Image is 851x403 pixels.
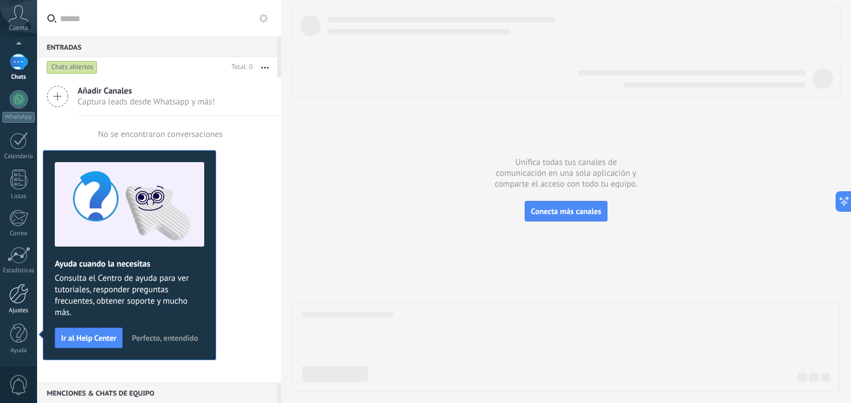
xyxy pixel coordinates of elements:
[132,334,198,342] span: Perfecto, entendido
[37,382,277,403] div: Menciones & Chats de equipo
[227,62,253,73] div: Total: 0
[78,86,215,96] span: Añadir Canales
[9,25,28,32] span: Cuenta
[127,329,203,346] button: Perfecto, entendido
[2,347,35,354] div: Ayuda
[37,37,277,57] div: Entradas
[55,273,204,319] span: Consulta el Centro de ayuda para ver tutoriales, responder preguntas frecuentes, obtener soporte ...
[2,74,35,81] div: Chats
[2,307,35,315] div: Ajustes
[531,206,601,216] span: Conecta más canales
[61,334,116,342] span: Ir al Help Center
[2,193,35,200] div: Listas
[2,230,35,237] div: Correo
[2,153,35,160] div: Calendario
[55,259,204,269] h2: Ayuda cuando la necesitas
[47,61,98,74] div: Chats abiertos
[78,96,215,107] span: Captura leads desde Whatsapp y más!
[2,267,35,275] div: Estadísticas
[55,328,123,348] button: Ir al Help Center
[2,112,35,123] div: WhatsApp
[525,201,607,221] button: Conecta más canales
[98,129,223,140] div: No se encontraron conversaciones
